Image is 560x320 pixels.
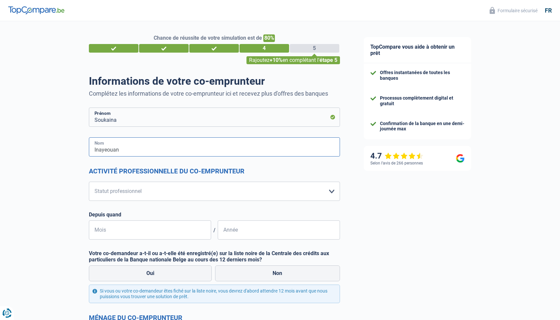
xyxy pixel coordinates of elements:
[8,6,64,14] img: TopCompare Logo
[211,227,218,233] span: /
[89,167,340,175] h2: Activité professionnelle du co-emprunteur
[270,57,282,63] span: +10%
[89,211,340,218] label: Depuis quand
[370,161,423,165] div: Selon l’avis de 266 personnes
[370,151,424,161] div: 4.7
[364,37,471,63] div: TopCompare vous aide à obtenir un prêt
[189,44,239,53] div: 3
[380,70,465,81] div: Offres instantanées de toutes les banques
[380,121,465,132] div: Confirmation de la banque en une demi-journée max
[89,285,340,303] div: Si vous ou votre co-demandeur êtes fiché sur la liste noire, vous devrez d'abord attendre 12 mois...
[215,265,340,281] label: Non
[545,7,552,14] div: fr
[89,220,211,240] input: MM
[240,44,289,53] div: 4
[89,265,212,281] label: Oui
[154,35,262,41] span: Chance de réussite de votre simulation est de
[263,34,275,42] span: 80%
[246,56,340,64] div: Rajoutez en complétant l'
[218,220,340,240] input: AAAA
[290,44,339,53] div: 5
[89,75,340,87] h1: Informations de votre co-emprunteur
[89,90,340,97] p: Complétez les informations de votre co-emprunteur ici et recevez plus d'offres des banques
[319,57,337,63] span: étape 5
[139,44,189,53] div: 2
[380,95,465,107] div: Processus complètement digital et gratuit
[89,44,138,53] div: 1
[486,5,541,16] button: Formulaire sécurisé
[89,250,340,263] label: Votre co-demandeur a-t-il ou a-t-elle été enregistré(e) sur la liste noire de la Centrale des cré...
